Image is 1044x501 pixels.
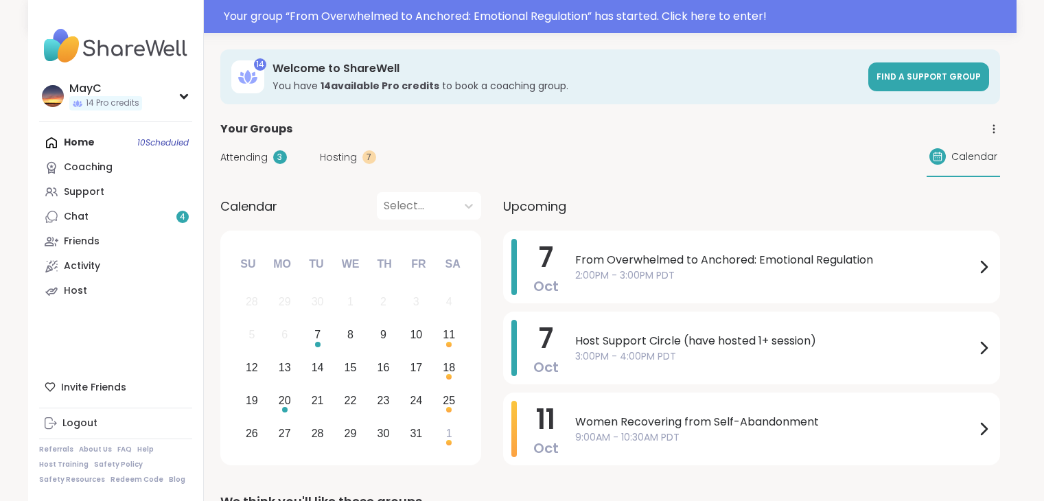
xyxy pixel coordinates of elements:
[533,439,559,458] span: Oct
[64,235,100,248] div: Friends
[279,424,291,443] div: 27
[246,358,258,377] div: 12
[137,445,154,454] a: Help
[39,229,192,254] a: Friends
[220,150,268,165] span: Attending
[64,185,104,199] div: Support
[321,79,439,93] b: 14 available Pro credit s
[434,321,464,350] div: Choose Saturday, October 11th, 2025
[378,424,390,443] div: 30
[270,419,299,448] div: Choose Monday, October 27th, 2025
[402,419,431,448] div: Choose Friday, October 31st, 2025
[443,358,455,377] div: 18
[314,325,321,344] div: 7
[39,155,192,180] a: Coaching
[575,268,975,283] span: 2:00PM - 3:00PM PDT
[335,249,365,279] div: We
[539,319,553,358] span: 7
[951,150,997,164] span: Calendar
[270,288,299,317] div: Not available Monday, September 29th, 2025
[369,288,398,317] div: Not available Thursday, October 2nd, 2025
[434,386,464,415] div: Choose Saturday, October 25th, 2025
[345,391,357,410] div: 22
[378,358,390,377] div: 16
[303,386,332,415] div: Choose Tuesday, October 21st, 2025
[64,259,100,273] div: Activity
[402,321,431,350] div: Choose Friday, October 10th, 2025
[380,325,386,344] div: 9
[235,286,465,450] div: month 2025-10
[336,353,365,383] div: Choose Wednesday, October 15th, 2025
[434,288,464,317] div: Not available Saturday, October 4th, 2025
[575,252,975,268] span: From Overwhelmed to Anchored: Emotional Regulation
[272,61,860,76] h3: Welcome to ShareWell
[402,386,431,415] div: Choose Friday, October 24th, 2025
[336,419,365,448] div: Choose Wednesday, October 29th, 2025
[575,430,975,445] span: 9:00AM - 10:30AM PDT
[369,353,398,383] div: Choose Thursday, October 16th, 2025
[220,121,292,137] span: Your Groups
[64,284,87,298] div: Host
[575,349,975,364] span: 3:00PM - 4:00PM PDT
[369,321,398,350] div: Choose Thursday, October 9th, 2025
[868,62,989,91] a: Find a support group
[312,391,324,410] div: 21
[39,411,192,436] a: Logout
[369,386,398,415] div: Choose Thursday, October 23rd, 2025
[320,150,357,165] span: Hosting
[267,249,297,279] div: Mo
[413,292,419,311] div: 3
[254,58,266,71] div: 14
[404,249,434,279] div: Fr
[575,414,975,430] span: Women Recovering from Self-Abandonment
[336,288,365,317] div: Not available Wednesday, October 1st, 2025
[246,292,258,311] div: 28
[443,325,455,344] div: 11
[39,180,192,205] a: Support
[237,386,267,415] div: Choose Sunday, October 19th, 2025
[303,419,332,448] div: Choose Tuesday, October 28th, 2025
[224,8,1008,25] div: Your group “ From Overwhelmed to Anchored: Emotional Regulation ” has started. Click here to enter!
[402,353,431,383] div: Choose Friday, October 17th, 2025
[434,353,464,383] div: Choose Saturday, October 18th, 2025
[270,321,299,350] div: Not available Monday, October 6th, 2025
[237,321,267,350] div: Not available Sunday, October 5th, 2025
[39,445,73,454] a: Referrals
[111,475,163,485] a: Redeem Code
[279,358,291,377] div: 13
[270,386,299,415] div: Choose Monday, October 20th, 2025
[64,161,113,174] div: Coaching
[345,358,357,377] div: 15
[303,321,332,350] div: Choose Tuesday, October 7th, 2025
[533,277,559,296] span: Oct
[434,419,464,448] div: Choose Saturday, November 1st, 2025
[410,391,422,410] div: 24
[94,460,143,469] a: Safety Policy
[369,419,398,448] div: Choose Thursday, October 30th, 2025
[312,424,324,443] div: 28
[220,197,277,215] span: Calendar
[237,353,267,383] div: Choose Sunday, October 12th, 2025
[39,254,192,279] a: Activity
[39,205,192,229] a: Chat4
[281,325,288,344] div: 6
[410,424,422,443] div: 31
[273,150,287,164] div: 3
[539,238,553,277] span: 7
[69,81,142,96] div: MayC
[378,391,390,410] div: 23
[246,424,258,443] div: 26
[39,279,192,303] a: Host
[246,391,258,410] div: 19
[380,292,386,311] div: 2
[877,71,981,82] span: Find a support group
[446,424,452,443] div: 1
[270,353,299,383] div: Choose Monday, October 13th, 2025
[64,210,89,224] div: Chat
[336,386,365,415] div: Choose Wednesday, October 22nd, 2025
[237,419,267,448] div: Choose Sunday, October 26th, 2025
[303,353,332,383] div: Choose Tuesday, October 14th, 2025
[369,249,399,279] div: Th
[410,358,422,377] div: 17
[410,325,422,344] div: 10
